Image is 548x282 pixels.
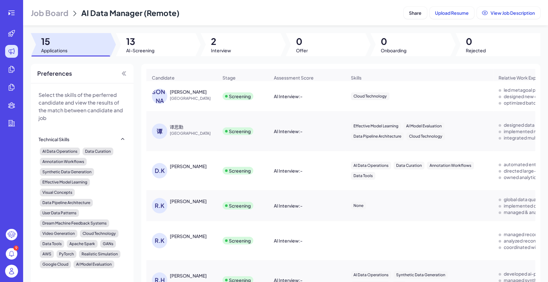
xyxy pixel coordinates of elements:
[39,136,69,142] div: Technical Skills
[40,240,64,248] div: Data Tools
[170,163,207,169] div: Durga Kotha
[152,124,167,139] div: 谭
[211,36,231,47] span: 2
[37,69,72,78] span: Preferences
[351,92,389,100] div: Cloud Technology
[67,240,98,248] div: Apache Spark
[274,93,302,99] div: AI Interview : -
[31,8,68,18] span: Job Board
[351,271,391,279] div: AI Data Operations
[57,250,76,258] div: PyTorch
[466,36,486,47] span: 0
[126,47,154,54] span: AI-Screening
[406,132,445,140] div: Cloud Technology
[152,74,175,81] span: Candidate
[152,163,167,178] div: D.K
[152,89,167,104] div: [PERSON_NAME]
[491,10,535,16] span: View Job Description
[381,47,406,54] span: Onboarding
[81,8,179,18] span: AI Data Manager (Remote)
[274,128,302,134] div: AI Interview : -
[211,47,231,54] span: Interview
[126,36,154,47] span: 13
[229,128,251,134] div: Screening
[466,47,486,54] span: Rejected
[13,245,19,251] div: 9
[430,7,474,19] button: Upload Resume
[404,7,427,19] button: Share
[100,240,116,248] div: GANs
[40,219,109,227] div: Dream Machine Feedback Systems
[427,162,474,169] div: Annotation Workflows
[404,122,444,130] div: AI Model Evaluation
[170,233,207,239] div: Rasool Khan
[79,250,120,258] div: Realistic Simulation
[170,95,218,102] span: [GEOGRAPHIC_DATA]
[394,271,448,279] div: Synthetic Data Generation
[40,148,80,155] div: AI Data Operations
[222,74,236,81] span: Stage
[435,10,469,16] span: Upload Resume
[80,230,118,237] div: Cloud Technology
[39,91,126,122] p: Select the skills of the perferred candidate and view the results of the match between candidate ...
[170,89,207,95] div: 杨超
[351,162,391,169] div: AI Data Operations
[351,122,401,130] div: Effective Model Learning
[74,261,114,268] div: AI Model Evaluation
[477,7,540,19] button: View Job Description
[229,93,251,99] div: Screening
[40,178,90,186] div: Effective Model Learning
[351,172,375,180] div: Data Tools
[274,167,302,174] div: AI Interview : -
[83,148,113,155] div: Data Curation
[40,189,75,196] div: Visual Concepts
[170,130,218,137] span: [GEOGRAPHIC_DATA]
[40,209,79,217] div: User Data Patterns
[170,124,183,130] div: 谭思勤
[40,230,77,237] div: Video Generation
[170,198,207,204] div: Raman Kumar
[40,250,54,258] div: AWS
[274,202,302,209] div: AI Interview : -
[152,198,167,213] div: R.K
[40,158,87,166] div: Annotation Workflows
[229,202,251,209] div: Screening
[351,202,366,209] div: None
[351,132,404,140] div: Data Pipeline Architecture
[40,168,94,176] div: Synthetic Data Generation
[409,10,422,16] span: Share
[152,233,167,248] div: R.K
[40,261,71,268] div: Google Cloud
[296,47,308,54] span: Offer
[296,36,308,47] span: 0
[394,162,424,169] div: Data Curation
[229,237,251,244] div: Screening
[229,167,251,174] div: Screening
[381,36,406,47] span: 0
[274,237,302,244] div: AI Interview : -
[274,74,314,81] span: Assessment Score
[170,272,207,279] div: Roger Hukkeri
[41,36,67,47] span: 15
[351,74,361,81] span: Skills
[5,265,18,278] img: user_logo.png
[40,199,93,207] div: Data Pipeline Architecture
[41,47,67,54] span: Applications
